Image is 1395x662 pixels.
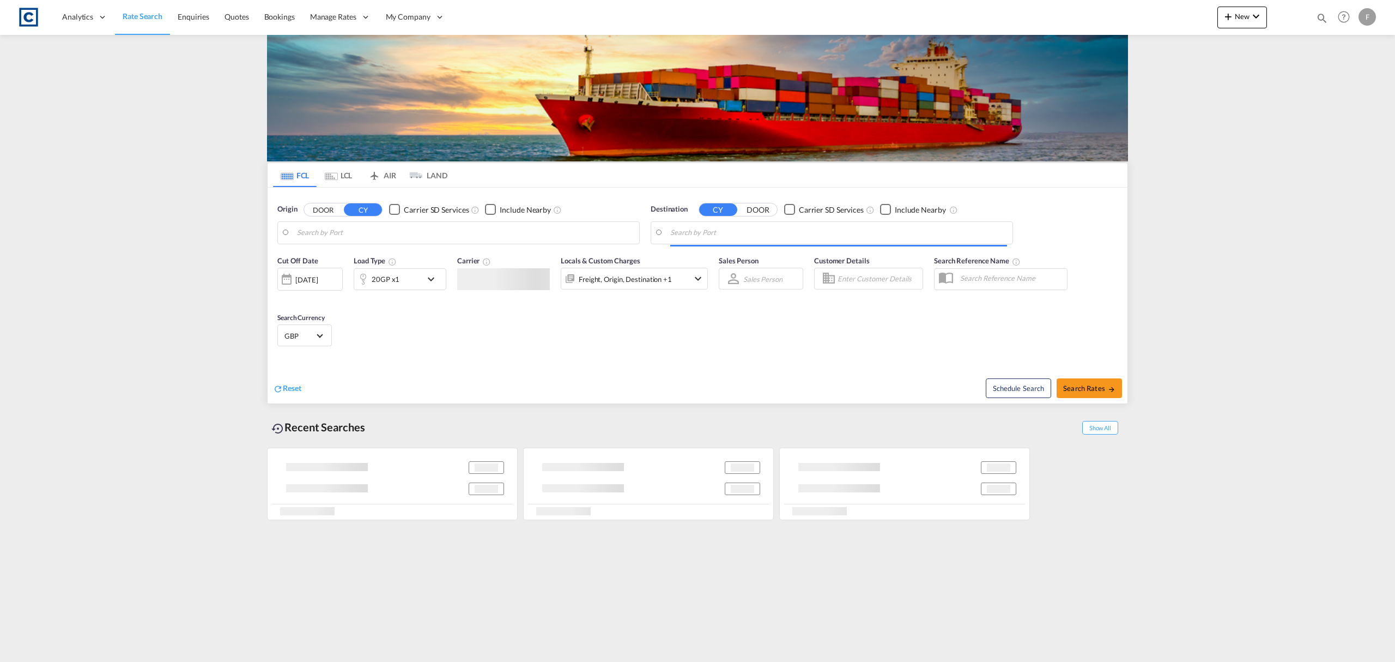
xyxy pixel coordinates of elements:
[123,11,162,21] span: Rate Search
[271,422,284,435] md-icon: icon-backup-restore
[273,384,283,394] md-icon: icon-refresh
[424,273,443,286] md-icon: icon-chevron-down
[739,203,777,216] button: DOOR
[297,225,634,241] input: Search by Port
[579,272,672,287] div: Freight Origin Destination Factory Stuffing
[1316,12,1328,24] md-icon: icon-magnify
[1012,257,1021,266] md-icon: Your search will be saved by the below given name
[389,204,469,215] md-checkbox: Checkbox No Ink
[838,270,919,287] input: Enter Customer Details
[277,204,297,215] span: Origin
[934,256,1021,265] span: Search Reference Name
[561,268,708,290] div: Freight Origin Destination Factory Stuffingicon-chevron-down
[178,12,209,21] span: Enquiries
[799,204,864,215] div: Carrier SD Services
[1335,8,1353,26] span: Help
[699,203,737,216] button: CY
[955,270,1067,286] input: Search Reference Name
[273,163,447,187] md-pagination-wrapper: Use the left and right arrow keys to navigate between tabs
[866,206,875,214] md-icon: Unchecked: Search for CY (Container Yard) services for all selected carriers.Checked : Search for...
[500,204,551,215] div: Include Nearby
[354,268,446,290] div: 20GP x1icon-chevron-down
[354,256,397,265] span: Load Type
[344,203,382,216] button: CY
[295,275,318,285] div: [DATE]
[719,256,759,265] span: Sales Person
[692,272,705,285] md-icon: icon-chevron-down
[485,204,551,215] md-checkbox: Checkbox No Ink
[986,378,1051,398] button: Note: By default Schedule search will only considerorigin ports, destination ports and cut off da...
[670,225,1007,241] input: Search by Port
[283,328,326,344] md-select: Select Currency: £ GBPUnited Kingdom Pound
[273,163,317,187] md-tab-item: FCL
[1335,8,1358,27] div: Help
[742,271,784,287] md-select: Sales Person
[1316,12,1328,28] div: icon-magnify
[1358,8,1376,26] div: F
[310,11,356,22] span: Manage Rates
[372,272,399,287] div: 20GP x1
[1217,7,1267,28] button: icon-plus 400-fgNewicon-chevron-down
[553,206,562,214] md-icon: Unchecked: Ignores neighbouring ports when fetching rates.Checked : Includes neighbouring ports w...
[388,257,397,266] md-icon: icon-information-outline
[482,257,491,266] md-icon: The selected Trucker/Carrierwill be displayed in the rate results If the rates are from another f...
[277,290,286,304] md-datepicker: Select
[880,204,946,215] md-checkbox: Checkbox No Ink
[386,11,430,22] span: My Company
[1057,378,1122,398] button: Search Ratesicon-arrow-right
[1063,384,1115,393] span: Search Rates
[317,163,360,187] md-tab-item: LCL
[949,206,958,214] md-icon: Unchecked: Ignores neighbouring ports when fetching rates.Checked : Includes neighbouring ports w...
[16,5,41,29] img: 1fdb9190129311efbfaf67cbb4249bed.jpeg
[1108,386,1115,393] md-icon: icon-arrow-right
[277,314,325,322] span: Search Currency
[225,12,248,21] span: Quotes
[895,204,946,215] div: Include Nearby
[368,169,381,177] md-icon: icon-airplane
[1222,12,1263,21] span: New
[267,415,369,440] div: Recent Searches
[814,256,869,265] span: Customer Details
[283,383,301,393] span: Reset
[471,206,480,214] md-icon: Unchecked: Search for CY (Container Yard) services for all selected carriers.Checked : Search for...
[268,188,1127,404] div: Origin DOOR CY Checkbox No InkUnchecked: Search for CY (Container Yard) services for all selected...
[284,331,315,341] span: GBP
[784,204,864,215] md-checkbox: Checkbox No Ink
[304,203,342,216] button: DOOR
[62,11,93,22] span: Analytics
[651,204,688,215] span: Destination
[1082,421,1118,435] span: Show All
[404,163,447,187] md-tab-item: LAND
[1250,10,1263,23] md-icon: icon-chevron-down
[457,256,491,265] span: Carrier
[264,12,295,21] span: Bookings
[277,268,343,291] div: [DATE]
[360,163,404,187] md-tab-item: AIR
[273,383,301,395] div: icon-refreshReset
[1222,10,1235,23] md-icon: icon-plus 400-fg
[277,256,318,265] span: Cut Off Date
[561,256,640,265] span: Locals & Custom Charges
[267,35,1128,161] img: LCL+%26+FCL+BACKGROUND.png
[404,204,469,215] div: Carrier SD Services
